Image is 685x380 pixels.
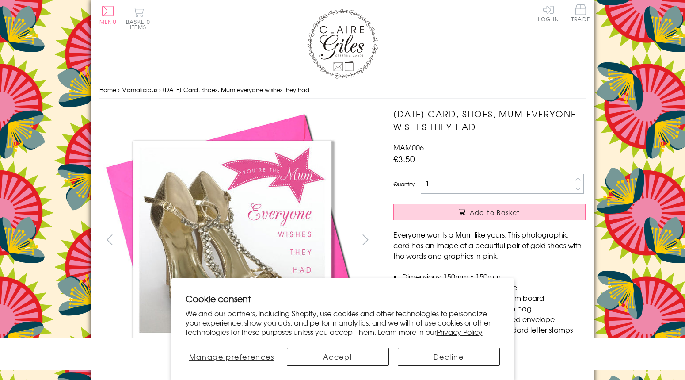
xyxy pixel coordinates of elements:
span: 0 items [130,18,150,31]
a: Trade [571,4,590,23]
img: Claire Giles Greetings Cards [307,9,378,79]
label: Quantity [393,180,415,188]
span: › [118,85,120,94]
h1: [DATE] Card, Shoes, Mum everyone wishes they had [393,107,586,133]
span: Add to Basket [470,208,520,217]
nav: breadcrumbs [99,81,586,99]
h2: Cookie consent [186,292,500,305]
img: Mother's Day Card, Shoes, Mum everyone wishes they had [99,107,365,373]
button: Menu [99,6,117,24]
span: [DATE] Card, Shoes, Mum everyone wishes they had [163,85,309,94]
a: Mamalicious [122,85,157,94]
span: Manage preferences [189,351,274,362]
button: Manage preferences [185,348,278,366]
span: › [159,85,161,94]
p: Everyone wants a Mum like yours. This photographic card has an image of a beautiful pair of gold ... [393,229,586,261]
a: Log In [538,4,559,22]
button: Basket0 items [126,7,150,30]
button: Decline [398,348,500,366]
a: Home [99,85,116,94]
span: Menu [99,18,117,26]
button: Add to Basket [393,204,586,220]
span: MAM006 [393,142,424,153]
span: Trade [571,4,590,22]
button: next [356,230,376,249]
p: We and our partners, including Shopify, use cookies and other technologies to personalize your ex... [186,309,500,336]
span: £3.50 [393,153,415,165]
li: Dimensions: 150mm x 150mm [402,271,586,282]
button: Accept [287,348,389,366]
a: Privacy Policy [437,326,483,337]
button: prev [99,230,119,249]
